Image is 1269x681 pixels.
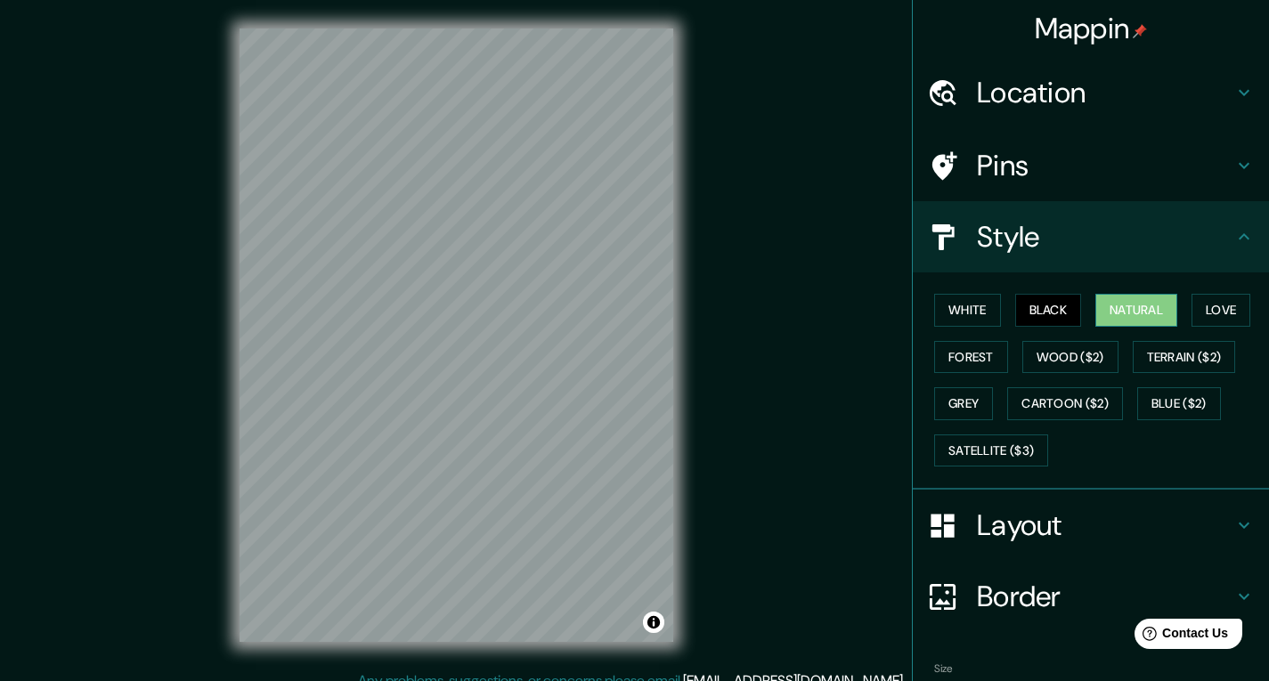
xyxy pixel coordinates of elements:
button: Grey [934,387,993,420]
div: Style [913,201,1269,272]
h4: Style [977,219,1233,255]
button: Forest [934,341,1008,374]
h4: Pins [977,148,1233,183]
h4: Layout [977,507,1233,543]
button: Toggle attribution [643,612,664,633]
h4: Mappin [1035,11,1148,46]
button: Wood ($2) [1022,341,1119,374]
h4: Border [977,579,1233,614]
button: White [934,294,1001,327]
h4: Location [977,75,1233,110]
button: Love [1192,294,1250,327]
div: Layout [913,490,1269,561]
div: Pins [913,130,1269,201]
button: Black [1015,294,1082,327]
button: Natural [1095,294,1177,327]
button: Satellite ($3) [934,434,1048,467]
button: Blue ($2) [1137,387,1221,420]
label: Size [934,661,953,677]
iframe: Help widget launcher [1110,612,1249,661]
div: Location [913,57,1269,128]
img: pin-icon.png [1133,24,1147,38]
button: Terrain ($2) [1133,341,1236,374]
canvas: Map [240,28,673,642]
div: Border [913,561,1269,632]
button: Cartoon ($2) [1007,387,1123,420]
